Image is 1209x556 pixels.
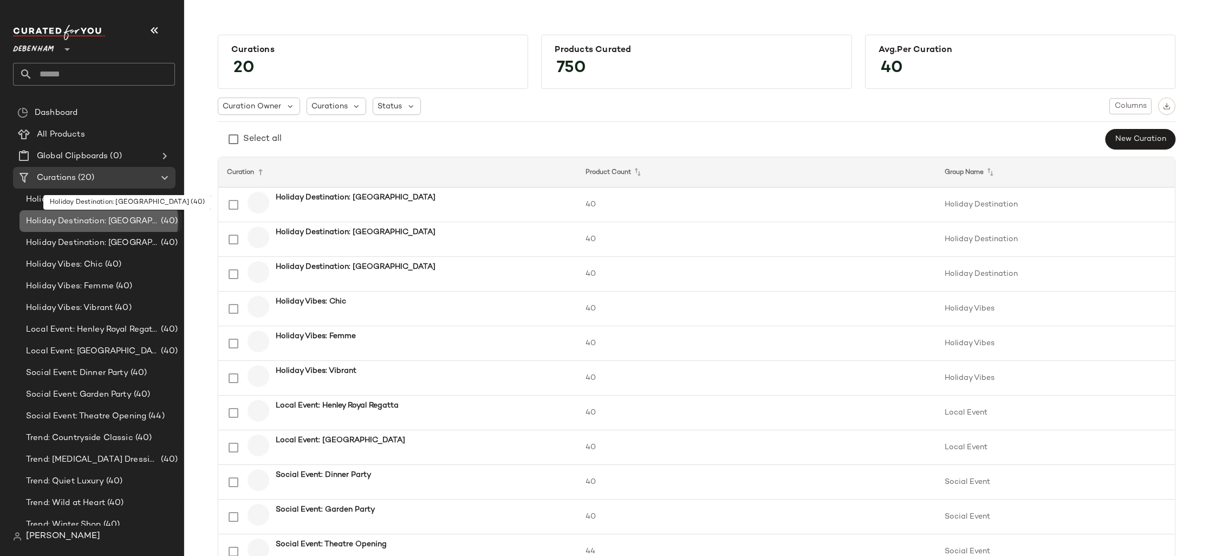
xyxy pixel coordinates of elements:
td: Local Event [936,396,1175,430]
span: (40) [159,324,178,336]
span: Global Clipboards [37,150,108,163]
button: New Curation [1106,129,1175,150]
b: Holiday Destination: [GEOGRAPHIC_DATA] [276,261,435,273]
span: 20 [223,49,265,88]
td: Holiday Destination [936,257,1175,292]
span: Curation Owner [223,101,281,112]
td: Holiday Destination [936,188,1175,222]
span: (44) [146,410,165,423]
span: (40) [101,519,120,531]
span: Holiday Vibes: Femme [26,280,114,293]
span: (40) [133,432,152,444]
b: Holiday Vibes: Femme [276,331,356,342]
b: Holiday Vibes: Vibrant [276,365,356,377]
span: (40) [159,237,178,249]
b: Local Event: Henley Royal Regatta [276,400,399,411]
td: Social Event [936,500,1175,534]
div: Curations [231,45,515,55]
span: (40) [103,258,122,271]
span: Trend: Winter Shop [26,519,101,531]
td: Holiday Vibes [936,326,1175,361]
td: 40 [577,222,935,257]
td: Local Event [936,430,1175,465]
th: Curation [218,157,577,188]
td: 40 [577,396,935,430]
span: Dashboard [35,107,77,119]
div: Select all [243,133,282,146]
span: Holiday Vibes: Vibrant [26,302,113,314]
b: Holiday Destination: [GEOGRAPHIC_DATA] [276,227,435,238]
span: Trend: Countryside Classic [26,432,133,444]
span: Curations [37,172,76,184]
span: Social Event: Garden Party [26,389,132,401]
span: Trend: [MEDICAL_DATA] Dressing [26,454,159,466]
span: (40) [159,215,178,228]
span: (40) [105,497,124,509]
span: Social Event: Dinner Party [26,367,128,379]
td: 40 [577,500,935,534]
th: Product Count [577,157,935,188]
b: Holiday Destination: [GEOGRAPHIC_DATA] [276,192,435,203]
span: (0) [108,150,121,163]
span: Trend: Wild at Heart [26,497,105,509]
span: (40) [159,193,178,206]
span: Columns [1114,102,1147,111]
span: Holiday Destination: [GEOGRAPHIC_DATA] [26,193,159,206]
button: Columns [1109,98,1152,114]
td: 40 [577,326,935,361]
td: 40 [577,188,935,222]
td: Social Event [936,465,1175,500]
div: Avg.per Curation [879,45,1162,55]
span: Holiday Vibes: Chic [26,258,103,271]
td: 40 [577,292,935,326]
td: Holiday Vibes [936,361,1175,396]
b: Social Event: Theatre Opening [276,539,387,550]
span: (40) [114,280,133,293]
span: (40) [159,345,178,358]
span: (40) [113,302,132,314]
span: (40) [104,475,123,488]
td: Holiday Destination [936,222,1175,257]
td: 40 [577,465,935,500]
span: Social Event: Theatre Opening [26,410,146,423]
span: 40 [870,49,914,88]
span: New Curation [1115,135,1166,144]
b: Holiday Vibes: Chic [276,296,346,307]
span: Status [378,101,402,112]
td: 40 [577,430,935,465]
span: Holiday Destination: [GEOGRAPHIC_DATA] [26,215,159,228]
div: Products Curated [555,45,838,55]
span: (40) [159,454,178,466]
b: Social Event: Dinner Party [276,469,371,481]
td: 40 [577,257,935,292]
img: svg%3e [13,532,22,541]
span: Local Event: Henley Royal Regatta [26,324,159,336]
span: 750 [546,49,597,88]
span: (40) [132,389,151,401]
span: Local Event: [GEOGRAPHIC_DATA] [26,345,159,358]
span: Curations [311,101,348,112]
span: Trend: Quiet Luxury [26,475,104,488]
span: Holiday Destination: [GEOGRAPHIC_DATA] [26,237,159,249]
span: (40) [128,367,147,379]
img: svg%3e [1163,102,1171,110]
img: svg%3e [17,107,28,118]
b: Local Event: [GEOGRAPHIC_DATA] [276,435,405,446]
span: (20) [76,172,94,184]
b: Social Event: Garden Party [276,504,375,515]
td: 40 [577,361,935,396]
th: Group Name [936,157,1175,188]
img: cfy_white_logo.C9jOOHJF.svg [13,25,105,40]
td: Holiday Vibes [936,292,1175,326]
span: Debenham [13,37,54,56]
span: All Products [37,128,85,141]
span: [PERSON_NAME] [26,530,100,543]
